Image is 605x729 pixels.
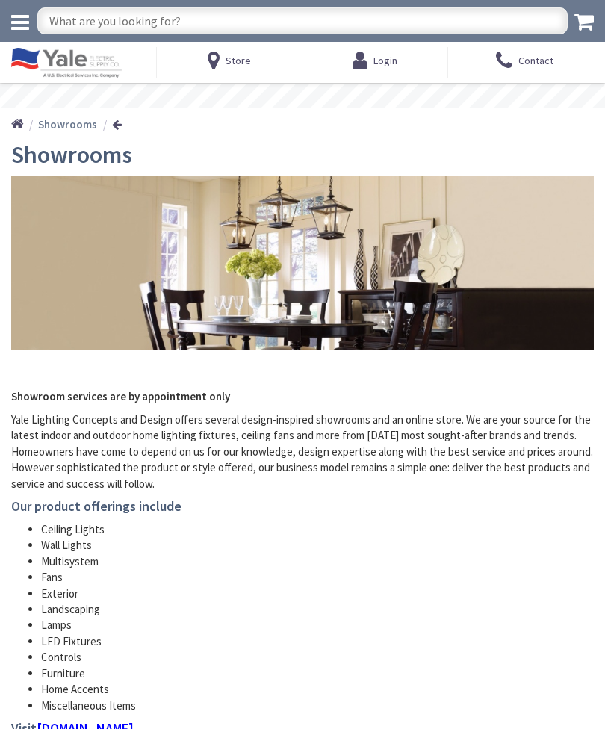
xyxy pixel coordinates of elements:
[41,537,594,553] li: Wall Lights
[41,633,594,649] li: LED Fixtures
[41,586,594,601] li: Exterior
[41,521,594,537] li: Ceiling Lights
[41,649,594,665] li: Controls
[11,48,122,78] img: Yale Electric Supply Co.
[11,47,149,78] a: Yale Electric Supply Co.
[373,54,397,67] span: Login
[496,47,553,74] a: Contact
[38,117,97,131] strong: Showrooms
[208,47,251,74] a: Store
[41,601,594,617] li: Landscaping
[41,553,594,569] li: Multisystem
[11,412,594,491] p: Yale Lighting Concepts and Design offers several design-inspired showrooms and an online store. W...
[11,499,594,514] h4: Our product offerings include
[518,47,553,74] span: Contact
[11,142,594,168] h1: Showrooms
[11,176,594,350] img: light_table1.jpg
[41,666,594,681] li: Furniture
[353,47,397,74] a: Login
[41,698,594,713] li: Miscellaneous Items
[11,389,230,403] strong: Showroom services are by appointment only
[226,54,251,67] span: Store
[41,569,594,585] li: Fans
[41,617,594,633] li: Lamps
[41,681,594,697] li: Home Accents
[37,7,568,34] input: What are you looking for?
